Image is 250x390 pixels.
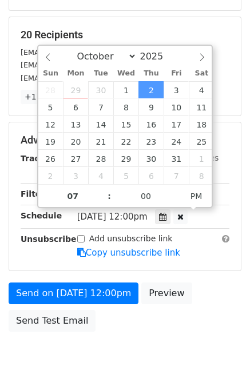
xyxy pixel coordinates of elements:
a: Preview [141,282,192,304]
span: Wed [113,70,138,77]
span: October 16, 2025 [138,116,164,133]
span: October 5, 2025 [38,98,64,116]
span: October 20, 2025 [63,133,88,150]
iframe: Chat Widget [193,335,250,390]
span: September 29, 2025 [63,81,88,98]
span: November 4, 2025 [88,167,113,184]
a: +17 more [21,90,69,104]
span: October 31, 2025 [164,150,189,167]
span: Sat [189,70,214,77]
span: Sun [38,70,64,77]
small: [EMAIL_ADDRESS][DOMAIN_NAME] [21,48,148,57]
input: Hour [38,185,108,208]
a: Copy unsubscribe link [77,248,180,258]
span: October 18, 2025 [189,116,214,133]
span: October 11, 2025 [189,98,214,116]
span: Tue [88,70,113,77]
span: November 1, 2025 [189,150,214,167]
h5: 20 Recipients [21,29,229,41]
span: October 29, 2025 [113,150,138,167]
span: October 27, 2025 [63,150,88,167]
span: October 8, 2025 [113,98,138,116]
span: October 19, 2025 [38,133,64,150]
input: Minute [111,185,181,208]
span: September 30, 2025 [88,81,113,98]
span: October 9, 2025 [138,98,164,116]
span: September 28, 2025 [38,81,64,98]
span: October 28, 2025 [88,150,113,167]
span: October 4, 2025 [189,81,214,98]
span: October 13, 2025 [63,116,88,133]
span: October 23, 2025 [138,133,164,150]
span: October 21, 2025 [88,133,113,150]
label: Add unsubscribe link [89,233,173,245]
span: October 24, 2025 [164,133,189,150]
span: October 6, 2025 [63,98,88,116]
span: October 22, 2025 [113,133,138,150]
span: October 30, 2025 [138,150,164,167]
span: November 8, 2025 [189,167,214,184]
span: Click to toggle [181,185,212,208]
span: Mon [63,70,88,77]
span: October 12, 2025 [38,116,64,133]
span: October 7, 2025 [88,98,113,116]
small: [EMAIL_ADDRESS][DOMAIN_NAME] [21,74,148,82]
span: October 15, 2025 [113,116,138,133]
small: [EMAIL_ADDRESS][DOMAIN_NAME] [21,61,148,69]
span: November 3, 2025 [63,167,88,184]
span: : [108,185,111,208]
span: October 1, 2025 [113,81,138,98]
span: November 5, 2025 [113,167,138,184]
span: Fri [164,70,189,77]
a: Send on [DATE] 12:00pm [9,282,138,304]
a: Send Test Email [9,310,96,332]
span: October 2, 2025 [138,81,164,98]
strong: Filters [21,189,50,198]
span: October 14, 2025 [88,116,113,133]
span: October 25, 2025 [189,133,214,150]
span: October 10, 2025 [164,98,189,116]
span: Thu [138,70,164,77]
span: November 7, 2025 [164,167,189,184]
span: [DATE] 12:00pm [77,212,148,222]
span: October 26, 2025 [38,150,64,167]
span: November 6, 2025 [138,167,164,184]
strong: Unsubscribe [21,234,77,244]
strong: Schedule [21,211,62,220]
span: October 17, 2025 [164,116,189,133]
span: November 2, 2025 [38,167,64,184]
input: Year [137,51,178,62]
span: October 3, 2025 [164,81,189,98]
strong: Tracking [21,154,59,163]
h5: Advanced [21,134,229,146]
